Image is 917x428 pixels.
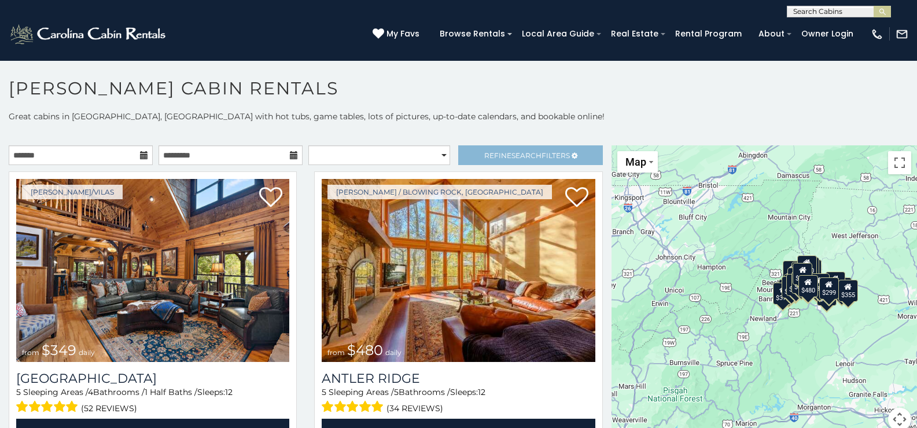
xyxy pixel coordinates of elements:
a: Antler Ridge from $480 daily [322,179,595,362]
a: [PERSON_NAME]/Vilas [22,185,123,199]
div: $315 [798,275,817,297]
div: $299 [819,277,838,299]
img: phone-regular-white.png [871,28,883,41]
button: Toggle fullscreen view [888,151,911,174]
a: Add to favorites [565,186,588,210]
span: $480 [347,342,383,359]
a: Rental Program [669,25,747,43]
a: About [753,25,790,43]
span: 1 Half Baths / [145,387,197,397]
img: White-1-2.png [9,23,169,46]
a: Real Estate [605,25,664,43]
div: $480 [798,275,817,297]
span: $349 [42,342,76,359]
span: from [22,348,39,357]
span: 5 [322,387,326,397]
a: Browse Rentals [434,25,511,43]
span: daily [79,348,95,357]
h3: Diamond Creek Lodge [16,371,289,386]
div: $930 [825,272,845,294]
span: (34 reviews) [386,401,443,416]
span: 5 [394,387,399,397]
div: $395 [786,274,806,296]
span: Map [625,156,646,168]
span: Search [511,151,542,160]
img: Antler Ridge [322,179,595,362]
span: from [327,348,345,357]
a: Add to favorites [259,186,282,210]
div: Sleeping Areas / Bathrooms / Sleeps: [322,386,595,416]
div: $635 [783,261,802,283]
span: 12 [225,387,233,397]
a: My Favs [373,28,422,41]
span: 5 [16,387,21,397]
div: $349 [793,263,812,285]
div: $380 [810,273,830,295]
span: My Favs [386,28,419,40]
div: $255 [800,257,819,279]
div: $225 [791,272,811,294]
div: $375 [773,282,793,304]
div: $320 [797,255,817,277]
span: 4 [88,387,93,397]
button: Change map style [617,151,658,173]
a: Antler Ridge [322,371,595,386]
a: Diamond Creek Lodge from $349 daily [16,179,289,362]
a: Owner Login [796,25,859,43]
div: $350 [817,284,837,306]
a: RefineSearchFilters [458,145,602,165]
span: daily [385,348,402,357]
a: Local Area Guide [516,25,600,43]
a: [PERSON_NAME] / Blowing Rock, [GEOGRAPHIC_DATA] [327,185,552,199]
div: $325 [782,276,801,298]
span: (52 reviews) [81,401,137,416]
a: [GEOGRAPHIC_DATA] [16,371,289,386]
img: mail-regular-white.png [896,28,908,41]
span: Refine Filters [484,151,570,160]
span: 12 [478,387,485,397]
img: Diamond Creek Lodge [16,179,289,362]
div: Sleeping Areas / Bathrooms / Sleeps: [16,386,289,416]
div: $355 [838,280,858,302]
